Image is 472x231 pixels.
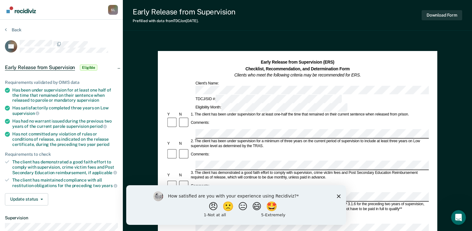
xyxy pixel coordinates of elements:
[5,193,48,206] button: Update status
[12,131,118,147] div: Has not committed any violation of rules or conditions of release, as indicated on the release ce...
[190,121,210,125] div: Comments:
[261,60,334,65] strong: Early Release from Supervision (ERS)
[190,170,429,180] div: 3. The client has demonstrated a good faith effort to comply with supervision, crime victim fees ...
[5,65,75,71] span: Early Release from Supervision
[126,185,346,225] iframe: Survey by Kim from Recidiviz
[178,112,190,117] div: N
[77,98,99,103] span: supervision
[194,103,348,112] div: Eligibility Month:
[133,19,236,23] div: Prefilled with data from TDCJ on [DATE] .
[190,112,429,117] div: 1. The client has been under supervision for at least one-half the time that remained on their cu...
[190,139,429,149] div: 2. The client has been under supervision for a minimum of three years on the current period of su...
[190,202,429,212] div: 4. The client has maintained compliance with all restitution obligations in accordance with PD/PO...
[190,152,210,157] div: Comments:
[422,10,462,20] button: Download Form
[166,112,178,117] div: Y
[12,111,39,116] span: supervision
[5,80,118,85] div: Requirements validated by OIMS data
[245,66,350,71] strong: Checklist, Recommendation, and Determination Form
[166,173,178,178] div: Y
[12,178,118,188] div: The client has maintained compliance with all restitution obligations for the preceding two
[97,142,109,147] span: period
[166,142,178,146] div: Y
[133,7,236,16] div: Early Release from Supervision
[6,6,36,13] img: Recidiviz
[190,184,210,188] div: Comments:
[5,152,118,157] div: Requirements to check
[108,5,118,15] div: S L
[102,183,117,188] span: years
[12,88,118,103] div: Has been under supervision for at least one half of the time that remained on their sentence when...
[12,119,118,129] div: Has had no warrant issued during the previous two years of the current parole supervision
[12,105,118,116] div: Has satisfactorily completed three years on Low
[108,5,118,15] button: Profile dropdown button
[90,124,107,129] span: period
[12,159,118,175] div: The client has demonstrated a good faith effort to comply with supervision, crime victim fees and...
[92,170,117,175] span: applicable
[80,65,97,71] span: Eligible
[178,142,190,146] div: N
[194,95,343,103] div: TDCJ/SID #:
[5,215,118,221] dt: Supervision
[234,73,361,77] em: Clients who meet the following criteria may be recommended for ERS.
[451,210,466,225] iframe: Intercom live chat
[5,27,21,33] button: Back
[178,173,190,178] div: N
